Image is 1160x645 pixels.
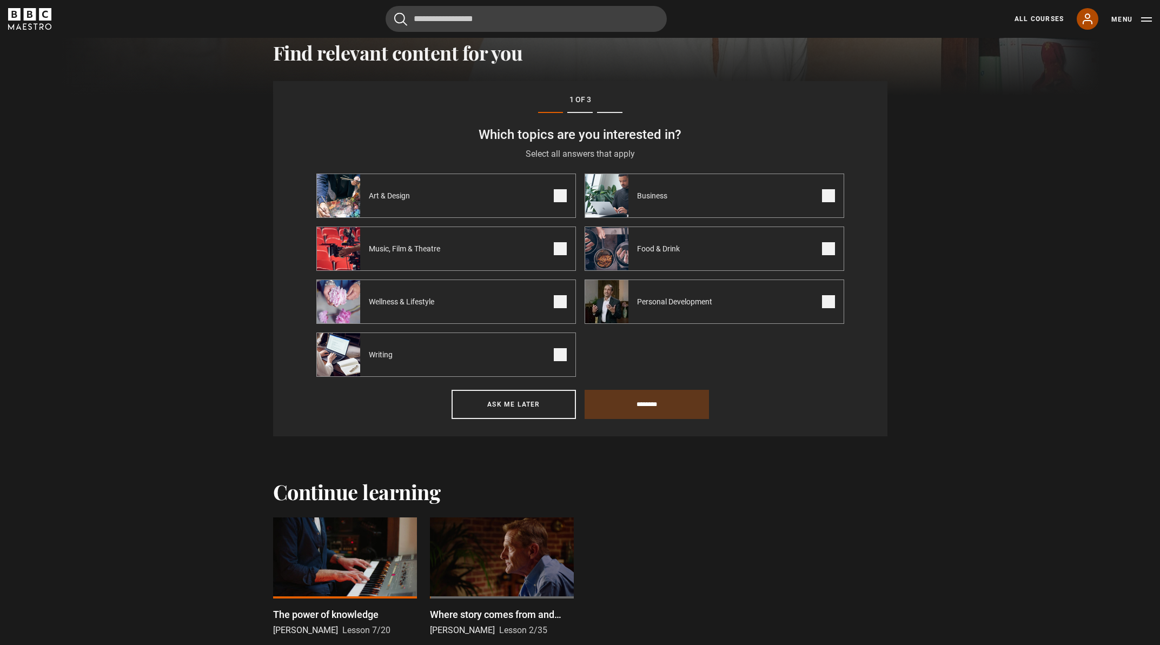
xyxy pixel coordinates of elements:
[316,126,844,143] h3: Which topics are you interested in?
[628,296,725,307] span: Personal Development
[430,517,574,637] a: Where story comes from and what it's for [PERSON_NAME] Lesson 2/35
[452,390,576,419] button: Ask me later
[1015,14,1064,24] a: All Courses
[316,148,844,161] p: Select all answers that apply
[628,243,693,254] span: Food & Drink
[386,6,667,32] input: Search
[273,41,887,64] h2: Find relevant content for you
[273,517,417,637] a: The power of knowledge [PERSON_NAME] Lesson 7/20
[499,625,547,635] span: Lesson 2/35
[273,607,379,622] p: The power of knowledge
[394,12,407,26] button: Submit the search query
[342,625,390,635] span: Lesson 7/20
[1111,14,1152,25] button: Toggle navigation
[430,607,574,622] p: Where story comes from and what it's for
[628,190,680,201] span: Business
[360,190,423,201] span: Art & Design
[8,8,51,30] svg: BBC Maestro
[360,349,406,360] span: Writing
[273,625,338,635] span: [PERSON_NAME]
[273,480,887,504] h2: Continue learning
[316,94,844,105] p: 1 of 3
[430,625,495,635] span: [PERSON_NAME]
[360,296,447,307] span: Wellness & Lifestyle
[360,243,453,254] span: Music, Film & Theatre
